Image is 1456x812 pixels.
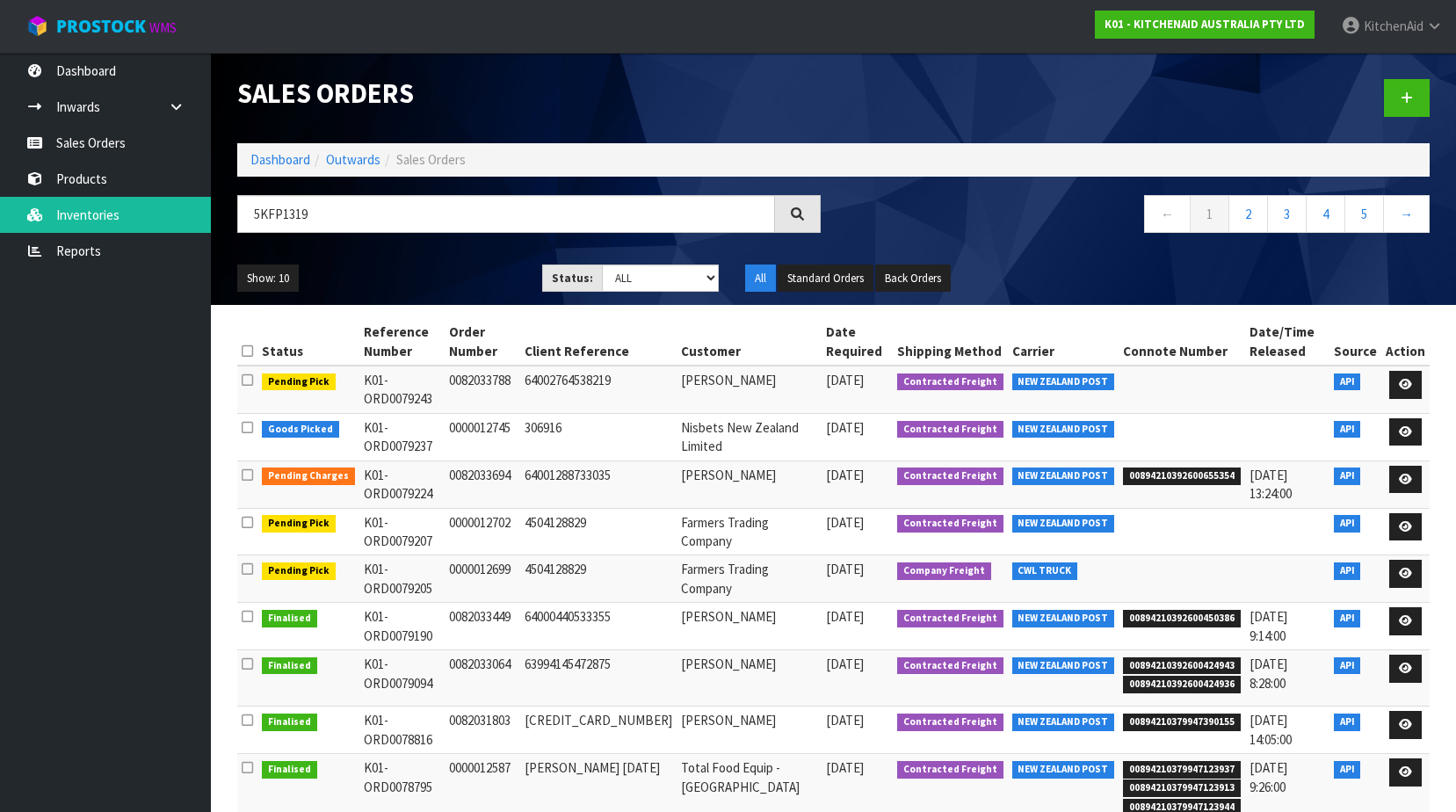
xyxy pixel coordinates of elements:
[1119,318,1245,366] th: Connote Number
[897,421,1003,439] span: Contracted Freight
[1144,195,1191,233] a: ←
[262,421,339,439] span: Goods Picked
[677,366,822,413] td: [PERSON_NAME]
[1267,195,1307,233] a: 3
[262,610,317,627] span: Finalised
[359,413,445,460] td: K01-ORD0079237
[1334,610,1361,627] span: API
[1012,714,1115,731] span: NEW ZEALAND POST
[445,366,519,413] td: 0082033788
[520,366,677,413] td: 64002764538219
[677,318,822,366] th: Customer
[262,373,336,391] span: Pending Pick
[552,271,593,286] strong: Status:
[1123,779,1241,797] span: 00894210379947123913
[237,79,821,109] h1: Sales Orders
[520,460,677,508] td: 64001288733035
[445,460,519,508] td: 0082033694
[359,603,445,650] td: K01-ORD0079190
[250,151,310,168] a: Dashboard
[1012,610,1115,627] span: NEW ZEALAND POST
[445,555,519,603] td: 0000012699
[1012,373,1115,391] span: NEW ZEALAND POST
[359,707,445,754] td: K01-ORD0078816
[1334,562,1361,580] span: API
[897,761,1003,779] span: Contracted Freight
[445,650,519,707] td: 0082033064
[826,561,864,577] span: [DATE]
[778,265,873,293] button: Standard Orders
[1012,657,1115,675] span: NEW ZEALAND POST
[677,650,822,707] td: [PERSON_NAME]
[1334,468,1361,485] span: API
[897,373,1003,391] span: Contracted Freight
[1334,761,1361,779] span: API
[897,468,1003,485] span: Contracted Freight
[1012,421,1115,439] span: NEW ZEALAND POST
[897,714,1003,731] span: Contracted Freight
[1383,195,1430,233] a: →
[1123,610,1241,627] span: 00894210392600450386
[262,761,317,779] span: Finalised
[1228,195,1268,233] a: 2
[1381,318,1430,366] th: Action
[826,467,864,483] span: [DATE]
[445,508,519,555] td: 0000012702
[1334,714,1361,731] span: API
[359,318,445,366] th: Reference Number
[1344,195,1384,233] a: 5
[262,714,317,731] span: Finalised
[262,515,336,533] span: Pending Pick
[1329,318,1381,366] th: Source
[1334,373,1361,391] span: API
[847,195,1431,238] nav: Page navigation
[1123,657,1241,675] span: 00894210392600424943
[26,15,48,37] img: cube-alt.png
[257,318,359,366] th: Status
[1245,318,1329,366] th: Date/Time Released
[520,413,677,460] td: 306916
[893,318,1008,366] th: Shipping Method
[826,419,864,436] span: [DATE]
[677,508,822,555] td: Farmers Trading Company
[1008,318,1119,366] th: Carrier
[1012,562,1078,580] span: CWL TRUCK
[897,657,1003,675] span: Contracted Freight
[677,555,822,603] td: Farmers Trading Company
[262,562,336,580] span: Pending Pick
[1123,714,1241,731] span: 00894210379947390155
[520,318,677,366] th: Client Reference
[677,603,822,650] td: [PERSON_NAME]
[745,265,776,293] button: All
[1250,712,1292,747] span: [DATE] 14:05:00
[520,650,677,707] td: 63994145472875
[826,608,864,625] span: [DATE]
[262,468,355,485] span: Pending Charges
[677,413,822,460] td: Nisbets New Zealand Limited
[237,265,299,293] button: Show: 10
[1306,195,1345,233] a: 4
[1250,656,1287,691] span: [DATE] 8:28:00
[1012,515,1115,533] span: NEW ZEALAND POST
[520,555,677,603] td: 4504128829
[826,712,864,729] span: [DATE]
[1364,18,1423,34] span: KitchenAid
[677,707,822,754] td: [PERSON_NAME]
[359,508,445,555] td: K01-ORD0079207
[520,508,677,555] td: 4504128829
[826,656,864,672] span: [DATE]
[1334,421,1361,439] span: API
[149,19,177,36] small: WMS
[1190,195,1229,233] a: 1
[1250,467,1292,502] span: [DATE] 13:24:00
[1105,17,1305,32] strong: K01 - KITCHENAID AUSTRALIA PTY LTD
[237,195,775,233] input: Search sales orders
[677,460,822,508] td: [PERSON_NAME]
[1250,608,1287,643] span: [DATE] 9:14:00
[897,515,1003,533] span: Contracted Freight
[520,603,677,650] td: 64000440533355
[359,555,445,603] td: K01-ORD0079205
[826,372,864,388] span: [DATE]
[1334,657,1361,675] span: API
[1123,468,1241,485] span: 00894210392600655354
